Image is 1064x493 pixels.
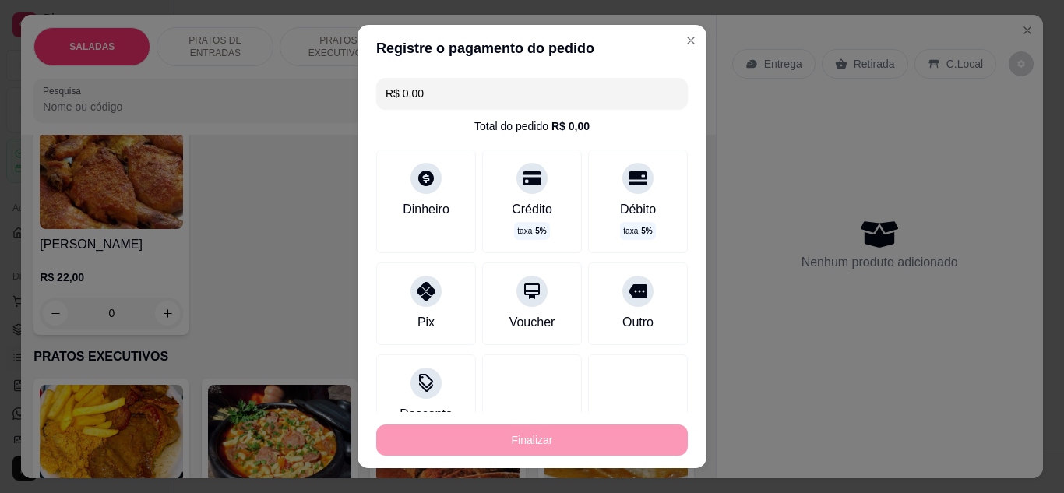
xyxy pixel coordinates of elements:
[400,405,453,424] div: Desconto
[403,200,449,219] div: Dinheiro
[623,225,652,237] p: taxa
[678,28,703,53] button: Close
[474,118,590,134] div: Total do pedido
[517,225,546,237] p: taxa
[622,313,654,332] div: Outro
[641,225,652,237] span: 5 %
[358,25,706,72] header: Registre o pagamento do pedido
[535,225,546,237] span: 5 %
[551,118,590,134] div: R$ 0,00
[509,313,555,332] div: Voucher
[386,78,678,109] input: Ex.: hambúrguer de cordeiro
[417,313,435,332] div: Pix
[620,200,656,219] div: Débito
[512,200,552,219] div: Crédito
